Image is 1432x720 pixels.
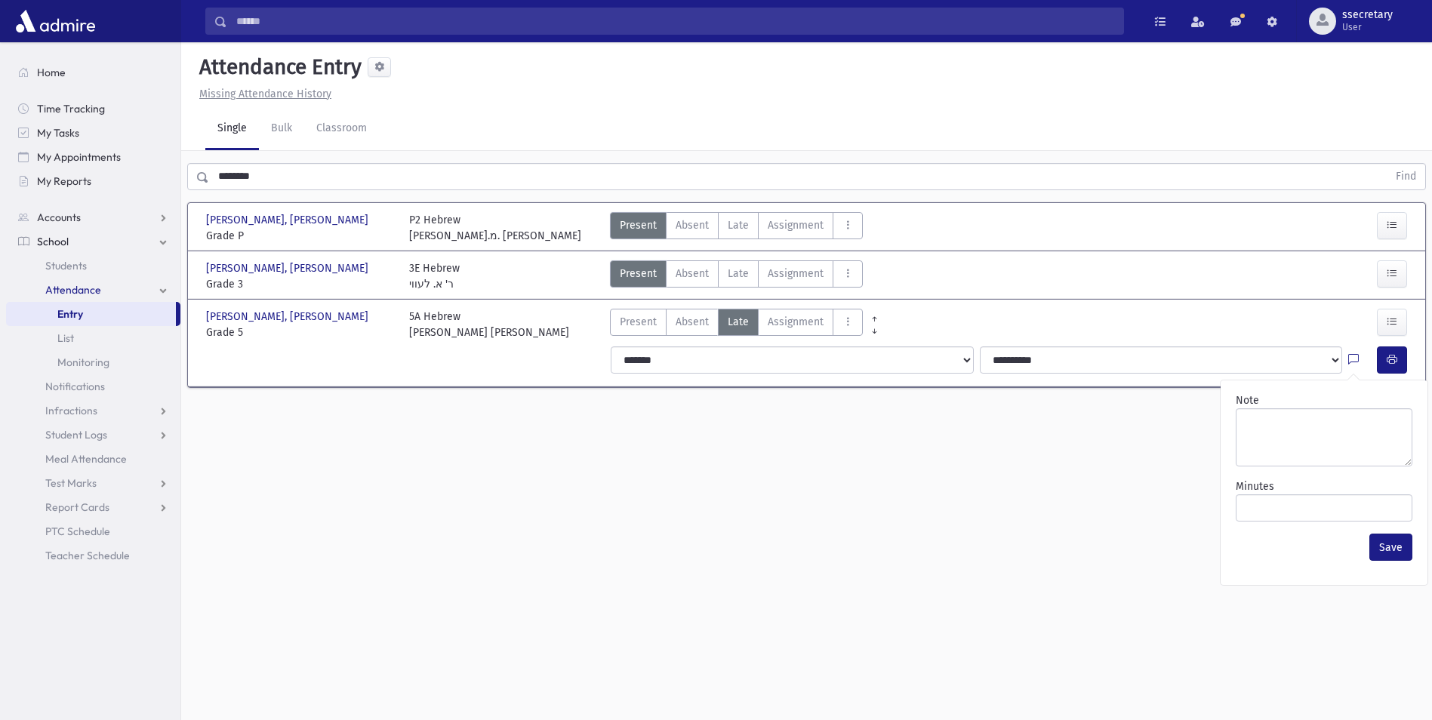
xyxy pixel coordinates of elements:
span: ssecretary [1342,9,1393,21]
span: Absent [676,314,709,330]
span: PTC Schedule [45,525,110,538]
a: Entry [6,302,176,326]
a: Meal Attendance [6,447,180,471]
a: Students [6,254,180,278]
span: Monitoring [57,355,109,369]
a: My Tasks [6,121,180,145]
a: School [6,229,180,254]
span: Teacher Schedule [45,549,130,562]
button: Save [1369,534,1412,561]
div: AttTypes [610,260,863,292]
span: Student Logs [45,428,107,442]
a: Attendance [6,278,180,302]
a: My Reports [6,169,180,193]
span: Students [45,259,87,272]
a: Single [205,108,259,150]
div: P2 Hebrew [PERSON_NAME].מ. [PERSON_NAME] [409,212,581,244]
span: Attendance [45,283,101,297]
span: Meal Attendance [45,452,127,466]
span: Grade P [206,228,394,244]
span: [PERSON_NAME], [PERSON_NAME] [206,260,371,276]
span: School [37,235,69,248]
a: Test Marks [6,471,180,495]
span: [PERSON_NAME], [PERSON_NAME] [206,309,371,325]
a: Notifications [6,374,180,398]
span: Present [620,314,657,330]
label: Minutes [1236,478,1274,494]
span: My Tasks [37,126,79,140]
a: Classroom [304,108,379,150]
span: Entry [57,307,83,321]
h5: Attendance Entry [193,54,362,80]
span: Grade 5 [206,325,394,340]
input: Search [227,8,1123,35]
a: Report Cards [6,495,180,519]
a: Infractions [6,398,180,423]
a: Student Logs [6,423,180,447]
span: Infractions [45,404,97,417]
span: Time Tracking [37,102,105,115]
div: AttTypes [610,212,863,244]
span: Test Marks [45,476,97,490]
span: Present [620,266,657,282]
span: Grade 3 [206,276,394,292]
a: Missing Attendance History [193,88,331,100]
a: List [6,326,180,350]
span: List [57,331,74,345]
span: [PERSON_NAME], [PERSON_NAME] [206,212,371,228]
div: AttTypes [610,309,863,340]
span: Absent [676,266,709,282]
label: Note [1236,392,1259,408]
a: Time Tracking [6,97,180,121]
span: Late [728,266,749,282]
span: User [1342,21,1393,33]
span: My Reports [37,174,91,188]
div: 3E Hebrew ר' א. לעווי [409,260,460,292]
span: Assignment [768,266,824,282]
span: Assignment [768,217,824,233]
button: Find [1387,164,1425,189]
span: My Appointments [37,150,121,164]
u: Missing Attendance History [199,88,331,100]
a: Home [6,60,180,85]
img: AdmirePro [12,6,99,36]
div: 5A Hebrew [PERSON_NAME] [PERSON_NAME] [409,309,569,340]
a: PTC Schedule [6,519,180,543]
span: Late [728,314,749,330]
a: Teacher Schedule [6,543,180,568]
span: Home [37,66,66,79]
span: Assignment [768,314,824,330]
span: Accounts [37,211,81,224]
a: Bulk [259,108,304,150]
a: My Appointments [6,145,180,169]
a: Monitoring [6,350,180,374]
span: Report Cards [45,500,109,514]
span: Notifications [45,380,105,393]
span: Present [620,217,657,233]
a: Accounts [6,205,180,229]
span: Late [728,217,749,233]
span: Absent [676,217,709,233]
